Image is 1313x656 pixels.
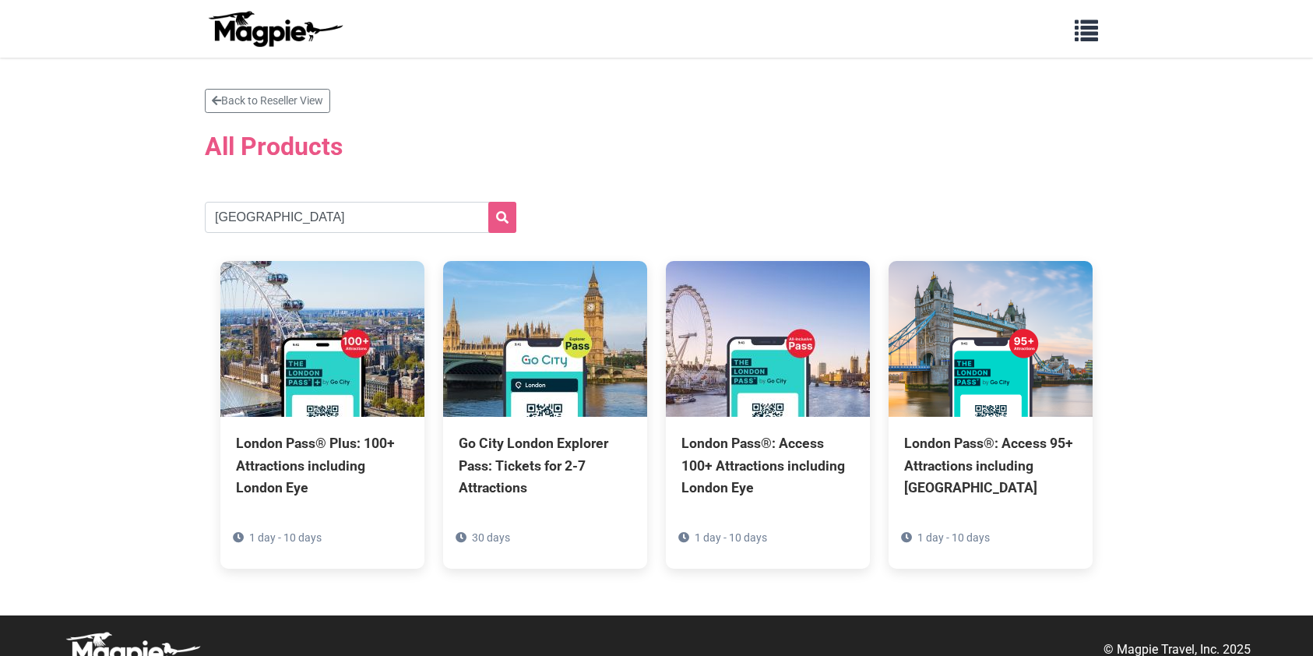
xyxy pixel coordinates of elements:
a: London Pass®: Access 95+ Attractions including [GEOGRAPHIC_DATA] 1 day - 10 days [889,261,1093,568]
div: London Pass®: Access 100+ Attractions including London Eye [681,432,854,498]
span: 1 day - 10 days [695,531,767,544]
div: London Pass®: Access 95+ Attractions including [GEOGRAPHIC_DATA] [904,432,1077,498]
a: Back to Reseller View [205,89,330,113]
img: logo-ab69f6fb50320c5b225c76a69d11143b.png [205,10,345,48]
input: Search products... [205,202,516,233]
img: London Pass®: Access 95+ Attractions including Tower Bridge [889,261,1093,417]
span: 30 days [472,531,510,544]
img: London Pass®: Access 100+ Attractions including London Eye [666,261,870,417]
h2: All Products [205,122,1108,171]
img: Go City London Explorer Pass: Tickets for 2-7 Attractions [443,261,647,417]
span: 1 day - 10 days [917,531,990,544]
img: London Pass® Plus: 100+ Attractions including London Eye [220,261,424,417]
a: London Pass® Plus: 100+ Attractions including London Eye 1 day - 10 days [220,261,424,568]
span: 1 day - 10 days [249,531,322,544]
a: Go City London Explorer Pass: Tickets for 2-7 Attractions 30 days [443,261,647,568]
div: Go City London Explorer Pass: Tickets for 2-7 Attractions [459,432,632,498]
div: London Pass® Plus: 100+ Attractions including London Eye [236,432,409,498]
a: London Pass®: Access 100+ Attractions including London Eye 1 day - 10 days [666,261,870,568]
